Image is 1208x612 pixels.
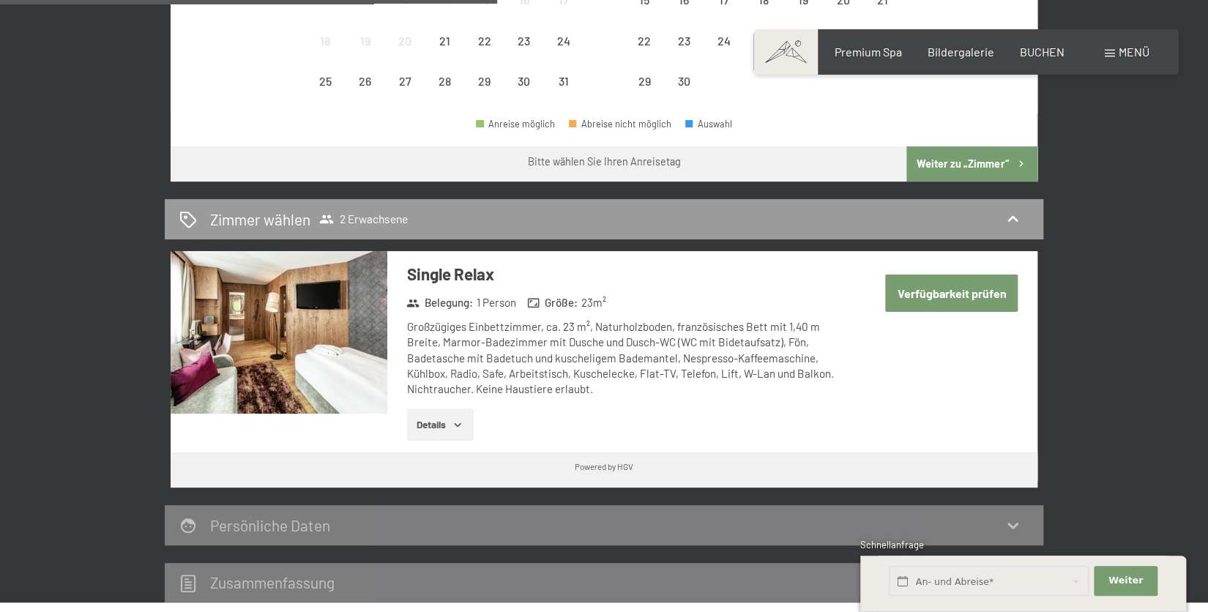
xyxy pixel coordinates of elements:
h2: Persönliche Daten [210,516,330,534]
div: 29 [626,75,663,112]
div: 25 [307,75,343,112]
div: 29 [466,75,502,112]
span: Schnellanfrage [860,539,924,551]
button: Verfügbarkeit prüfen [885,275,1018,312]
h3: Single Relax [407,263,843,286]
h2: Zusammen­fassung [210,573,335,592]
div: 23 [506,35,543,72]
div: Tue Aug 19 2025 [345,21,384,61]
div: Anreise nicht möglich [345,61,384,101]
div: Anreise nicht möglich [345,21,384,61]
div: Anreise nicht möglich [823,21,862,61]
div: Wed Aug 27 2025 [385,61,425,101]
div: Anreise möglich [476,119,555,129]
div: Anreise nicht möglich [425,61,464,101]
div: 20 [387,35,423,72]
div: Anreise nicht möglich [464,61,504,101]
div: Anreise nicht möglich [385,61,425,101]
div: Sat Aug 30 2025 [504,61,544,101]
div: Auswahl [685,119,732,129]
div: Wed Aug 20 2025 [385,21,425,61]
span: Menü [1119,45,1149,59]
div: Anreise nicht möglich [624,21,664,61]
div: 24 [705,35,742,72]
div: Fri Sep 26 2025 [783,21,823,61]
div: Anreise nicht möglich [544,21,584,61]
div: Mon Aug 25 2025 [305,61,345,101]
div: Anreise nicht möglich [385,21,425,61]
div: Anreise nicht möglich [704,21,743,61]
strong: Größe : [527,295,578,310]
button: Details [407,408,474,441]
div: 27 [387,75,423,112]
button: Weiter zu „Zimmer“ [906,146,1037,182]
div: Tue Sep 23 2025 [664,21,704,61]
span: 2 Erwachsene [319,212,408,226]
div: Powered by HGV [575,460,633,472]
div: Thu Aug 21 2025 [425,21,464,61]
div: Anreise nicht möglich [664,61,704,101]
div: Sat Aug 23 2025 [504,21,544,61]
img: mss_renderimg.php [171,251,387,414]
span: Weiter [1108,575,1143,588]
div: 23 [665,35,702,72]
div: 28 [426,75,463,112]
div: Anreise nicht möglich [624,61,664,101]
div: 22 [626,35,663,72]
div: Bitte wählen Sie Ihren Anreisetag [528,154,681,169]
div: Fri Aug 29 2025 [464,61,504,101]
h2: Zimmer wählen [210,209,310,230]
div: Anreise nicht möglich [504,21,544,61]
div: Fri Aug 22 2025 [464,21,504,61]
div: Anreise nicht möglich [863,21,903,61]
div: Großzügiges Einbettzimmer, ca. 23 m², Naturholzboden, französisches Bett mit 1,40 m Breite, Marmo... [407,319,843,397]
div: Sat Sep 27 2025 [823,21,862,61]
div: Thu Sep 25 2025 [744,21,783,61]
div: Anreise nicht möglich [305,61,345,101]
div: Wed Sep 24 2025 [704,21,743,61]
div: 30 [506,75,543,112]
div: Anreise nicht möglich [783,21,823,61]
div: 18 [307,35,343,72]
span: 23 m² [581,295,606,310]
div: 24 [545,35,582,72]
a: BUCHEN [1020,45,1065,59]
a: Premium Spa [834,45,901,59]
div: Tue Sep 30 2025 [664,61,704,101]
div: Mon Sep 22 2025 [624,21,664,61]
strong: Belegung : [406,295,473,310]
div: Tue Aug 26 2025 [345,61,384,101]
button: Weiter [1094,567,1157,597]
div: 26 [346,75,383,112]
div: 22 [466,35,502,72]
a: Bildergalerie [928,45,994,59]
div: Thu Aug 28 2025 [425,61,464,101]
div: Abreise nicht möglich [569,119,671,129]
div: 21 [426,35,463,72]
div: Anreise nicht möglich [544,61,584,101]
div: Anreise nicht möglich [305,21,345,61]
div: 19 [346,35,383,72]
div: Sun Sep 28 2025 [863,21,903,61]
div: Anreise nicht möglich [425,21,464,61]
div: Anreise nicht möglich [744,21,783,61]
div: 31 [545,75,582,112]
div: Sun Aug 31 2025 [544,61,584,101]
div: Anreise nicht möglich [504,61,544,101]
div: Anreise nicht möglich [664,21,704,61]
div: Anreise nicht möglich [464,21,504,61]
span: 1 Person [476,295,515,310]
div: 30 [665,75,702,112]
div: 25 [745,35,782,72]
div: Sun Aug 24 2025 [544,21,584,61]
div: Mon Sep 29 2025 [624,61,664,101]
div: Mon Aug 18 2025 [305,21,345,61]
